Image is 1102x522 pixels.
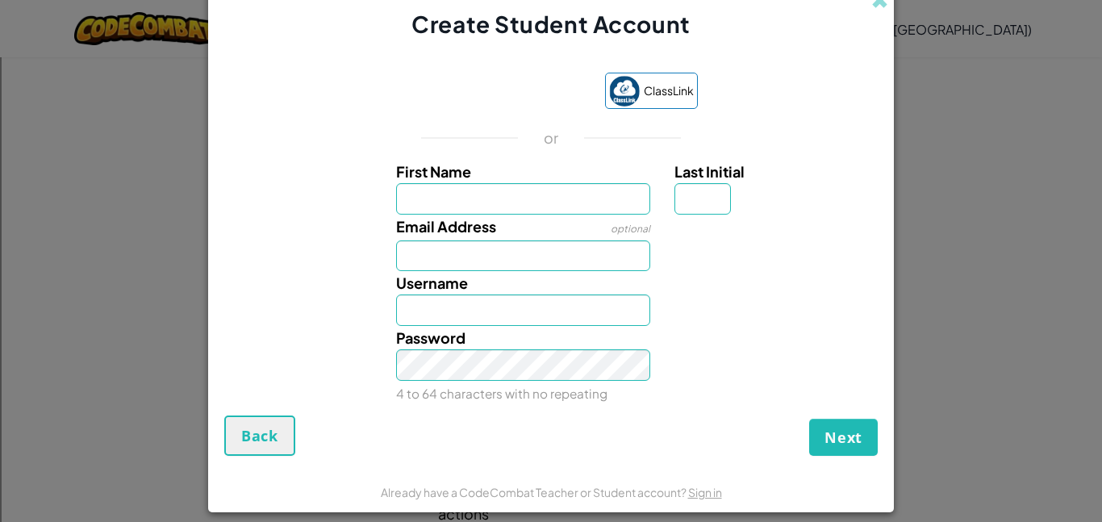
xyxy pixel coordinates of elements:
[396,274,468,292] span: Username
[396,162,471,181] span: First Name
[6,108,1096,123] div: Move To ...
[396,386,607,401] small: 4 to 64 characters with no repeating
[6,21,1096,35] div: Sort New > Old
[6,50,1096,65] div: Delete
[611,223,650,235] span: optional
[674,162,745,181] span: Last Initial
[6,65,1096,79] div: Options
[396,75,597,111] iframe: Sign in with Google Button
[809,419,878,456] button: Next
[381,485,688,499] span: Already have a CodeCombat Teacher or Student account?
[6,35,1096,50] div: Move To ...
[396,328,465,347] span: Password
[396,217,496,236] span: Email Address
[241,426,278,445] span: Back
[6,94,1096,108] div: Rename
[609,76,640,106] img: classlink-logo-small.png
[224,416,295,456] button: Back
[544,128,559,148] p: or
[644,79,694,102] span: ClassLink
[411,10,690,38] span: Create Student Account
[6,79,1096,94] div: Sign out
[688,485,722,499] a: Sign in
[6,6,1096,21] div: Sort A > Z
[824,428,862,447] span: Next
